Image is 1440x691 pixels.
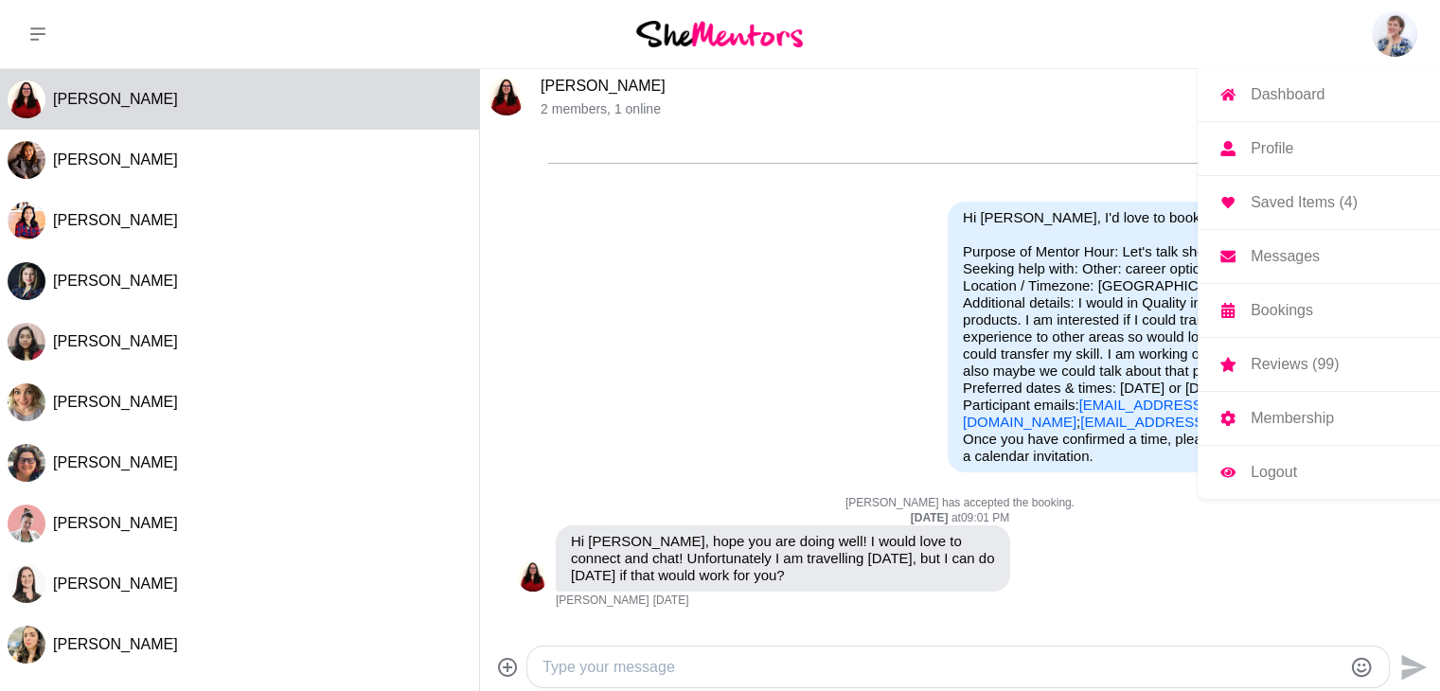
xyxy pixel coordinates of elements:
[53,636,178,652] span: [PERSON_NAME]
[1198,338,1440,391] a: Reviews (99)
[518,511,1402,526] div: at 09:01 PM
[8,202,45,239] img: D
[556,594,649,609] span: [PERSON_NAME]
[8,323,45,361] img: N
[518,561,548,592] img: L
[541,101,1395,117] p: 2 members , 1 online
[8,383,45,421] div: Laura Yuile
[8,444,45,482] div: Kate Yonge
[8,444,45,482] img: K
[8,626,45,664] div: Manisha Taneja
[963,243,1387,431] p: Purpose of Mentor Hour: Let's talk shop Seeking help with: Other: career options and sourcing pro...
[1198,122,1440,175] a: Profile
[518,561,548,592] div: Lidija McInnes
[53,333,178,349] span: [PERSON_NAME]
[1251,195,1358,210] p: Saved Items (4)
[8,141,45,179] img: D
[571,533,995,584] p: Hi [PERSON_NAME], hope you are doing well! I would love to connect and chat! Unfortunately I am t...
[8,262,45,300] div: Meerah Tauqir
[8,565,45,603] img: T
[1198,176,1440,229] a: Saved Items (4)
[1372,11,1417,57] img: Tracy Travis
[53,454,178,470] span: [PERSON_NAME]
[1390,646,1432,688] button: Send
[8,565,45,603] div: Tahlia Shaw
[1251,87,1324,102] p: Dashboard
[963,397,1323,430] a: [EMAIL_ADDRESS][PERSON_NAME][DOMAIN_NAME]
[53,212,178,228] span: [PERSON_NAME]
[8,262,45,300] img: M
[1251,357,1339,372] p: Reviews (99)
[1251,303,1313,318] p: Bookings
[1080,414,1321,430] a: [EMAIL_ADDRESS][DOMAIN_NAME]
[8,505,45,542] div: Nikki Paterson
[53,91,178,107] span: [PERSON_NAME]
[1251,249,1320,264] p: Messages
[1372,11,1417,57] a: Tracy TravisDashboardProfileSaved Items (4)MessagesBookingsReviews (99)MembershipLogout
[53,151,178,168] span: [PERSON_NAME]
[8,505,45,542] img: N
[1251,411,1334,426] p: Membership
[53,394,178,410] span: [PERSON_NAME]
[488,78,525,115] img: L
[53,273,178,289] span: [PERSON_NAME]
[488,78,525,115] div: Lidija McInnes
[653,594,689,609] time: 2025-08-18T11:03:09.023Z
[636,21,803,46] img: She Mentors Logo
[518,496,1402,511] p: [PERSON_NAME] has accepted the booking.
[8,80,45,118] img: L
[542,656,1342,679] textarea: Type your message
[8,141,45,179] div: Dian Erliasari
[8,383,45,421] img: L
[8,323,45,361] div: Neha Saxena
[1198,230,1440,283] a: Messages
[1198,68,1440,121] a: Dashboard
[8,626,45,664] img: M
[53,515,178,531] span: [PERSON_NAME]
[1251,465,1297,480] p: Logout
[8,80,45,118] div: Lidija McInnes
[541,78,666,94] a: [PERSON_NAME]
[1198,284,1440,337] a: Bookings
[53,576,178,592] span: [PERSON_NAME]
[8,202,45,239] div: Diana Philip
[1251,141,1293,156] p: Profile
[963,431,1387,465] p: Once you have confirmed a time, please ask your mentee to send a calendar invitation.
[963,209,1387,226] p: Hi [PERSON_NAME], I'd love to book a Mentor Hour with you!
[911,511,951,524] strong: [DATE]
[1350,656,1373,679] button: Emoji picker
